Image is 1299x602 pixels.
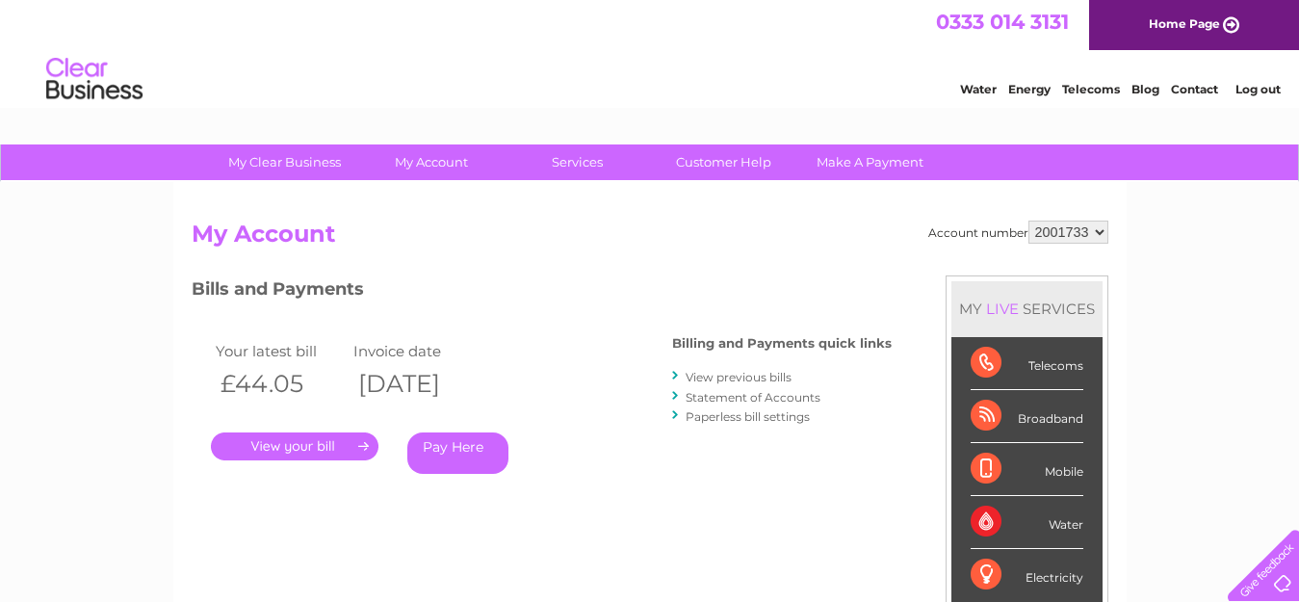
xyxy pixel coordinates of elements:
a: Blog [1131,82,1159,96]
a: Paperless bill settings [686,409,810,424]
a: Telecoms [1062,82,1120,96]
div: Telecoms [971,337,1083,390]
h3: Bills and Payments [192,275,892,309]
th: [DATE] [349,364,487,404]
a: Customer Help [644,144,803,180]
a: Pay Here [407,432,508,474]
h2: My Account [192,221,1108,257]
div: MY SERVICES [951,281,1103,336]
a: Contact [1171,82,1218,96]
img: logo.png [45,50,143,109]
a: My Account [351,144,510,180]
div: Electricity [971,549,1083,602]
div: Mobile [971,443,1083,496]
a: Energy [1008,82,1051,96]
a: Log out [1235,82,1281,96]
a: Water [960,82,997,96]
a: View previous bills [686,370,792,384]
a: Make A Payment [791,144,949,180]
h4: Billing and Payments quick links [672,336,892,351]
div: Account number [928,221,1108,244]
a: My Clear Business [205,144,364,180]
a: 0333 014 3131 [936,10,1069,34]
td: Invoice date [349,338,487,364]
div: LIVE [982,300,1023,318]
div: Clear Business is a trading name of Verastar Limited (registered in [GEOGRAPHIC_DATA] No. 3667643... [195,11,1105,93]
div: Broadband [971,390,1083,443]
a: Services [498,144,657,180]
div: Water [971,496,1083,549]
a: Statement of Accounts [686,390,820,405]
a: . [211,432,378,460]
th: £44.05 [211,364,350,404]
td: Your latest bill [211,338,350,364]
